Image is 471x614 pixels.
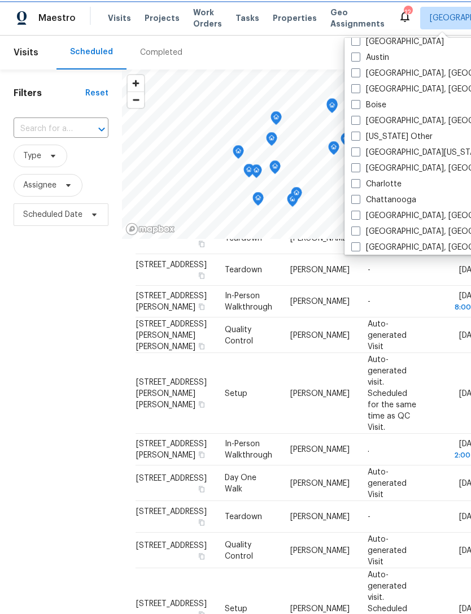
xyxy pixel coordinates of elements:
span: [PERSON_NAME] [290,479,350,487]
span: Maestro [38,12,76,24]
span: [PERSON_NAME] [290,266,350,274]
button: Copy Address [197,551,207,561]
button: Copy Address [197,484,207,494]
span: In-Person Walkthrough [225,440,272,459]
div: Map marker [233,145,244,163]
div: Map marker [291,187,302,204]
span: [PERSON_NAME] [290,604,350,612]
button: Copy Address [197,341,207,351]
span: [STREET_ADDRESS] [136,541,207,549]
button: Copy Address [197,271,207,281]
div: 12 [404,7,412,18]
span: Tasks [236,14,259,22]
div: Map marker [326,98,338,116]
label: Chattanooga [351,194,416,206]
span: [PERSON_NAME] [290,446,350,454]
span: Day One Walk [225,473,256,493]
span: Quality Control [225,541,253,560]
h1: Filters [14,88,85,99]
span: Quality Control [225,325,253,345]
div: Map marker [252,192,264,210]
span: Setup [225,389,247,397]
span: In-Person Walkthrough [225,292,272,311]
span: Properties [273,12,317,24]
label: [US_STATE] Other [351,131,433,142]
a: Mapbox homepage [125,223,175,236]
span: . [368,446,369,454]
div: Map marker [287,193,298,211]
button: Copy Address [197,399,207,409]
div: Map marker [266,132,277,150]
span: [PERSON_NAME] [290,513,350,521]
label: Charlotte [351,178,402,190]
span: [PERSON_NAME] [290,298,350,306]
span: Visits [108,12,131,24]
label: [GEOGRAPHIC_DATA] [351,36,444,47]
label: Boise [351,99,386,111]
span: - [368,513,370,521]
div: Map marker [251,164,262,182]
span: [STREET_ADDRESS] [136,474,207,482]
span: Auto-generated Visit [368,320,407,350]
span: Scheduled Date [23,209,82,220]
div: Map marker [328,141,339,159]
button: Open [94,121,110,137]
span: [PERSON_NAME] [290,389,350,397]
span: [STREET_ADDRESS] [136,261,207,269]
span: Projects [145,12,180,24]
label: Austin [351,52,389,63]
span: [STREET_ADDRESS][PERSON_NAME] [136,440,207,459]
div: Map marker [269,160,281,178]
span: [STREET_ADDRESS][PERSON_NAME][PERSON_NAME] [136,378,207,408]
span: Work Orders [193,7,222,29]
span: - [368,266,370,274]
span: [PERSON_NAME] [290,331,350,339]
span: Auto-generated Visit [368,535,407,565]
span: [PERSON_NAME] [290,546,350,554]
span: Type [23,150,41,162]
span: [STREET_ADDRESS] [136,599,207,607]
div: Completed [140,47,182,58]
div: Scheduled [70,46,113,58]
span: Setup [225,604,247,612]
span: Geo Assignments [330,7,385,29]
input: Search for an address... [14,120,77,138]
button: Copy Address [197,302,207,312]
span: Visits [14,40,38,65]
button: Zoom in [128,75,144,92]
div: Reset [85,88,108,99]
span: Assignee [23,180,56,191]
button: Zoom out [128,92,144,108]
span: Auto-generated Visit [368,468,407,498]
span: Auto-generated visit. Scheduled for the same time as QC Visit. [368,355,416,431]
span: - [368,298,370,306]
span: [PERSON_NAME] [290,234,350,242]
div: Map marker [326,99,338,117]
span: [STREET_ADDRESS][PERSON_NAME][PERSON_NAME] [136,320,207,350]
span: Teardown [225,266,262,274]
div: Map marker [271,111,282,129]
button: Copy Address [197,517,207,528]
span: [STREET_ADDRESS][PERSON_NAME] [136,292,207,311]
div: Map marker [341,133,352,150]
span: Teardown [225,513,262,521]
div: Map marker [243,164,255,181]
button: Copy Address [197,450,207,460]
span: [STREET_ADDRESS] [136,508,207,516]
span: Teardown [225,234,262,242]
button: Copy Address [197,239,207,249]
